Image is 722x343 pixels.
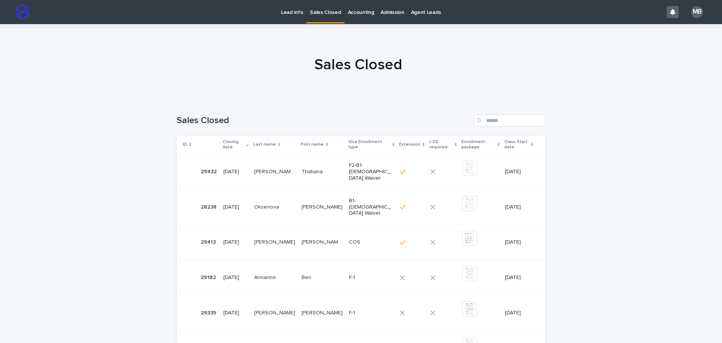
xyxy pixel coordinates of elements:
[399,140,420,149] p: Extension
[348,138,390,152] p: Visa Enrollment type
[429,138,453,152] p: I-20 required
[254,238,297,245] p: [PERSON_NAME]
[223,310,248,316] p: [DATE]
[505,239,533,245] p: [DATE]
[174,56,543,74] h1: Sales Closed
[223,239,248,245] p: [DATE]
[301,140,324,149] p: First name
[15,5,30,20] img: stacker-logo-s-only.png
[223,204,248,210] p: [DATE]
[691,6,703,18] div: MB
[505,204,533,210] p: [DATE]
[302,308,344,316] p: [PERSON_NAME]
[349,239,391,245] p: COS
[349,162,391,181] p: F2-B1-[DEMOGRAPHIC_DATA] Waiver
[302,203,344,210] p: [PERSON_NAME]
[505,310,533,316] p: [DATE]
[474,114,545,127] input: Search
[349,198,391,216] p: B1-[DEMOGRAPHIC_DATA] Waiver
[177,154,545,189] tr: 2943229432 [DATE][PERSON_NAME] [PERSON_NAME][PERSON_NAME] [PERSON_NAME] ThatianaThatiana F2-B1-[D...
[349,310,391,316] p: F-1
[201,308,218,316] p: 29335
[201,167,218,175] p: 29432
[177,295,545,331] tr: 2933529335 [DATE][PERSON_NAME][PERSON_NAME] [PERSON_NAME][PERSON_NAME] F-1[DATE]
[254,203,281,210] p: Oksenova
[504,138,529,152] p: Class Start date
[223,274,248,281] p: [DATE]
[302,167,324,175] p: Thatiana
[302,238,344,245] p: [PERSON_NAME] [PERSON_NAME]
[177,260,545,296] tr: 2918229182 [DATE]ArmannoArmanno BenBen F-1[DATE]
[302,273,313,281] p: Ben
[177,115,471,126] h1: Sales Closed
[223,138,244,152] p: Closing date
[505,274,533,281] p: [DATE]
[177,225,545,260] tr: 2941329413 [DATE][PERSON_NAME][PERSON_NAME] [PERSON_NAME] [PERSON_NAME][PERSON_NAME] [PERSON_NAME...
[201,203,218,210] p: 28238
[505,169,533,175] p: [DATE]
[177,189,545,225] tr: 2823828238 [DATE]OksenovaOksenova [PERSON_NAME][PERSON_NAME] B1-[DEMOGRAPHIC_DATA] Waiver[DATE]
[349,274,391,281] p: F-1
[254,167,297,175] p: [PERSON_NAME] [PERSON_NAME]
[223,169,248,175] p: [DATE]
[253,140,276,149] p: Last name
[201,238,217,245] p: 29413
[201,273,217,281] p: 29182
[254,273,278,281] p: Armanno
[254,308,297,316] p: Alonso Dominguez
[183,140,187,149] p: ID
[461,138,496,152] p: Enrollment package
